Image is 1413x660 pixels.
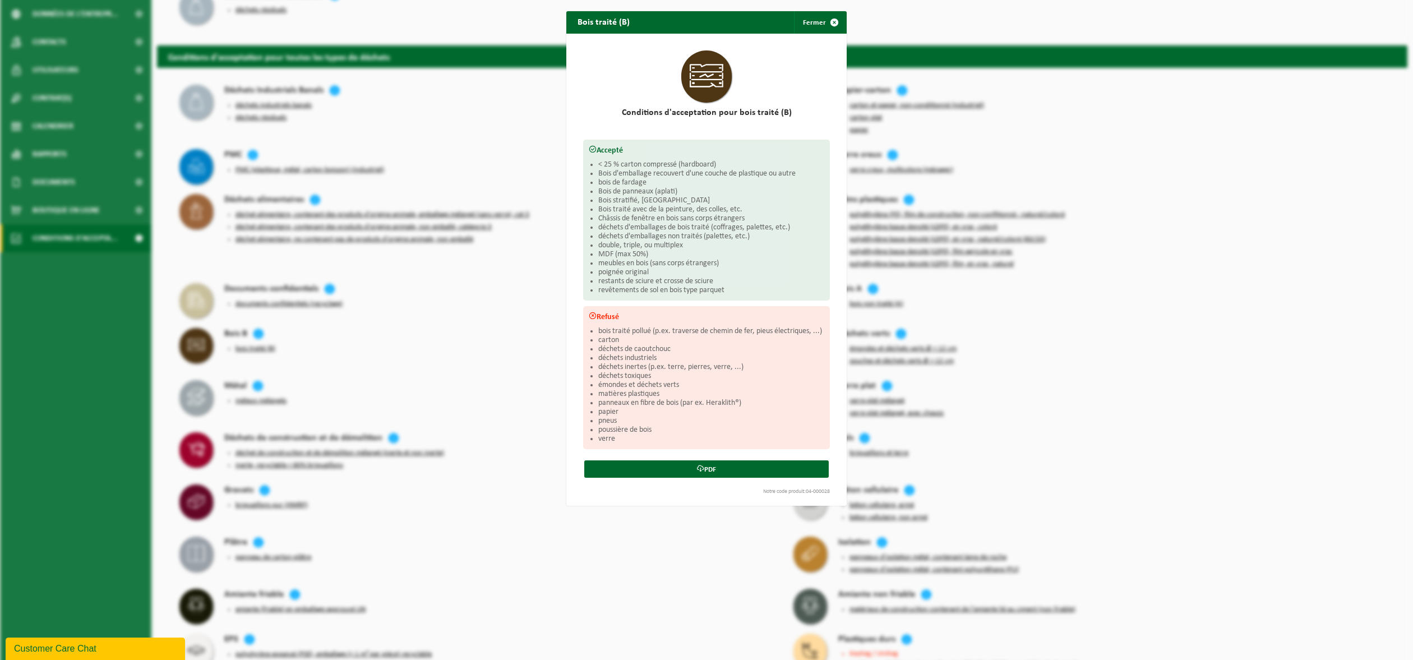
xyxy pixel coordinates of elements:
[598,408,824,417] li: papier
[598,196,824,205] li: Bois stratifié, [GEOGRAPHIC_DATA]
[598,250,824,259] li: MDF (max 50%)
[598,372,824,381] li: déchets toxiques
[598,363,824,372] li: déchets inertes (p.ex. terre, pierres, verre, ...)
[598,241,824,250] li: double, triple, ou multiplex
[598,277,824,286] li: restants de sciure et crosse de sciure
[584,460,829,478] a: PDF
[598,327,824,336] li: bois traité pollué (p.ex. traverse de chemin de fer, pieus électriques, ...)
[794,11,846,34] button: Fermer
[598,426,824,435] li: poussière de bois
[598,345,824,354] li: déchets de caoutchouc
[598,417,824,426] li: pneus
[598,381,824,390] li: émondes et déchets verts
[598,399,824,408] li: panneaux en fibre de bois (par ex. Heraklith®)
[598,232,824,241] li: déchets d'emballages non traités (palettes, etc.)
[598,223,824,232] li: déchets d'emballages de bois traité (coffrages, palettes, etc.)
[589,145,824,155] h3: Accepté
[598,187,824,196] li: Bois de panneaux (aplati)
[583,108,830,117] h2: Conditions d'acceptation pour bois traité (B)
[598,169,824,178] li: Bois d'emballage recouvert d'une couche de plastique ou autre
[598,259,824,268] li: meubles en bois (sans corps étrangers)
[598,205,824,214] li: Bois traité avec de la peinture, des colles, etc.
[578,489,835,495] div: Notre code produit:04-000028
[598,160,824,169] li: < 25 % carton compressé (hardboard)
[598,268,824,277] li: poignée original
[589,312,824,321] h3: Refusé
[598,214,824,223] li: Châssis de fenêtre en bois sans corps étrangers
[598,336,824,345] li: carton
[598,354,824,363] li: déchets industriels
[598,286,824,295] li: revêtements de sol en bois type parquet
[598,390,824,399] li: matières plastiques
[566,11,641,33] h2: Bois traité (B)
[598,435,824,444] li: verre
[6,635,187,660] iframe: chat widget
[598,178,824,187] li: bois de fardage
